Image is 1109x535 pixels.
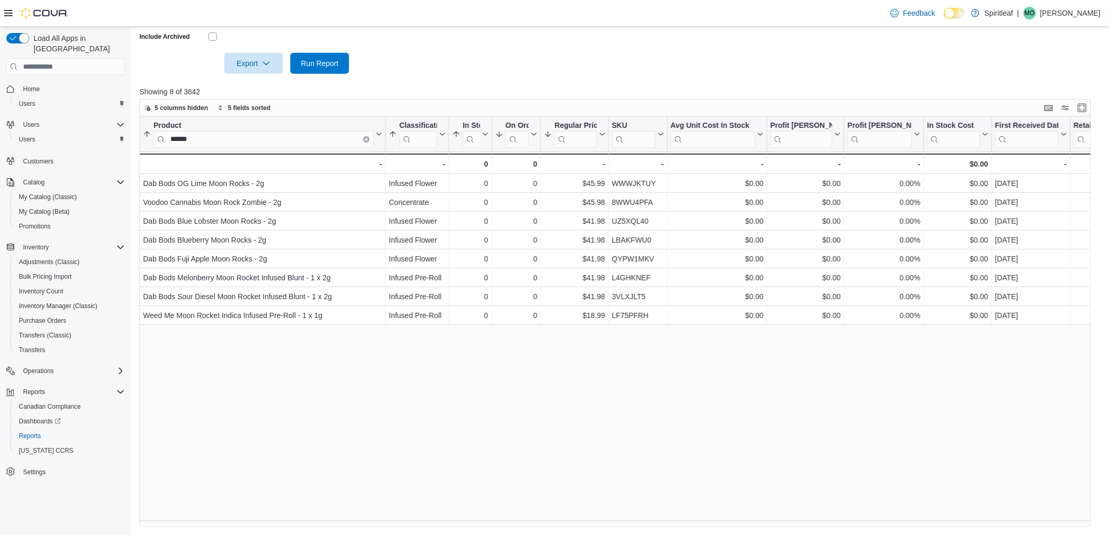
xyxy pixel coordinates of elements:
[15,415,65,428] a: Dashboards
[2,117,129,132] button: Users
[544,234,605,246] div: $41.98
[452,158,488,170] div: 0
[927,121,980,131] div: In Stock Cost
[15,191,81,203] a: My Catalog (Classic)
[671,177,764,190] div: $0.00
[612,177,664,190] div: WWWJKTUY
[544,177,605,190] div: $45.99
[19,417,61,425] span: Dashboards
[10,204,129,219] button: My Catalog (Beta)
[19,135,35,144] span: Users
[1017,7,1019,19] p: |
[612,271,664,284] div: L4GHKNEF
[389,253,445,265] div: Infused Flower
[15,344,49,356] a: Transfers
[224,53,283,74] button: Export
[154,121,374,148] div: Product
[612,158,664,170] div: -
[671,309,764,322] div: $0.00
[23,243,49,252] span: Inventory
[452,215,488,227] div: 0
[995,309,1067,322] div: [DATE]
[495,309,538,322] div: 0
[143,271,382,284] div: Dab Bods Melonberry Moon Rocket Infused Blunt - 1 x 2g
[452,309,488,322] div: 0
[19,365,125,377] span: Operations
[19,466,50,478] a: Settings
[19,258,80,266] span: Adjustments (Classic)
[847,158,920,170] div: -
[886,3,939,24] a: Feedback
[495,253,538,265] div: 0
[847,121,920,148] button: Profit [PERSON_NAME] (%)
[15,205,74,218] a: My Catalog (Beta)
[19,100,35,108] span: Users
[10,429,129,443] button: Reports
[544,196,605,209] div: $45.98
[10,328,129,343] button: Transfers (Classic)
[544,158,605,170] div: -
[19,302,97,310] span: Inventory Manager (Classic)
[671,121,764,148] button: Avg Unit Cost In Stock
[2,385,129,399] button: Reports
[139,86,1101,97] p: Showing 8 of 3642
[19,176,49,189] button: Catalog
[15,97,125,110] span: Users
[143,309,382,322] div: Weed Me Moon Rocket Indica Infused Pre-Roll - 1 x 1g
[995,121,1059,131] div: First Received Date
[389,234,445,246] div: Infused Flower
[10,343,129,357] button: Transfers
[23,367,54,375] span: Operations
[452,121,488,148] button: In Stock Qty
[452,177,488,190] div: 0
[2,175,129,190] button: Catalog
[19,208,70,216] span: My Catalog (Beta)
[506,121,529,131] div: On Order Qty
[389,215,445,227] div: Infused Flower
[770,177,841,190] div: $0.00
[671,121,755,148] div: Avg Unit Cost In Stock
[19,365,58,377] button: Operations
[995,271,1067,284] div: [DATE]
[15,400,85,413] a: Canadian Compliance
[927,234,988,246] div: $0.00
[612,121,656,148] div: SKU
[847,121,912,148] div: Profit Margin (%)
[15,314,125,327] span: Purchase Orders
[927,215,988,227] div: $0.00
[671,234,764,246] div: $0.00
[495,215,538,227] div: 0
[15,300,125,312] span: Inventory Manager (Classic)
[143,177,382,190] div: Dab Bods OG Lime Moon Rocks - 2g
[19,287,63,296] span: Inventory Count
[847,196,920,209] div: 0.00%
[19,386,125,398] span: Reports
[495,196,538,209] div: 0
[389,309,445,322] div: Infused Pre-Roll
[612,290,664,303] div: 3VLXJLT5
[19,241,125,254] span: Inventory
[389,121,445,148] button: Classification
[19,316,67,325] span: Purchase Orders
[1076,102,1089,114] button: Enter fullscreen
[10,269,129,284] button: Bulk Pricing Import
[847,215,920,227] div: 0.00%
[155,104,208,112] span: 5 columns hidden
[452,271,488,284] div: 0
[995,158,1067,170] div: -
[19,82,125,95] span: Home
[927,290,988,303] div: $0.00
[847,309,920,322] div: 0.00%
[19,222,51,231] span: Promotions
[495,177,538,190] div: 0
[995,234,1067,246] div: [DATE]
[1040,7,1101,19] p: [PERSON_NAME]
[143,253,382,265] div: Dab Bods Fuji Apple Moon Rocks - 2g
[19,386,49,398] button: Reports
[15,256,125,268] span: Adjustments (Classic)
[554,121,596,148] div: Regular Price
[19,241,53,254] button: Inventory
[544,290,605,303] div: $41.98
[15,400,125,413] span: Canadian Compliance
